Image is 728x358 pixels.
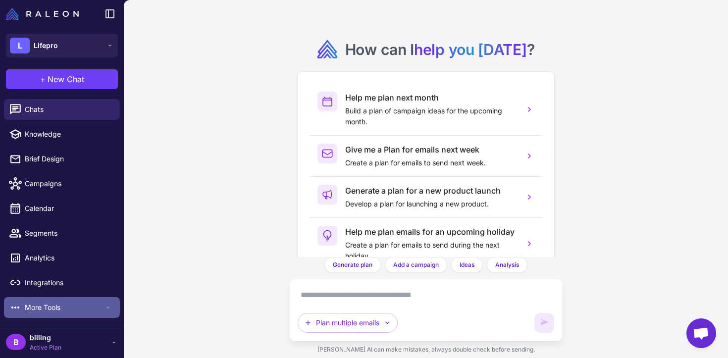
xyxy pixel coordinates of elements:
[6,8,83,20] a: Raleon Logo
[4,99,120,120] a: Chats
[451,257,483,273] button: Ideas
[414,41,527,58] span: help you [DATE]
[4,248,120,268] a: Analytics
[34,40,58,51] span: Lifepro
[345,105,516,127] p: Build a plan of campaign ideas for the upcoming month.
[25,129,112,140] span: Knowledge
[345,144,516,155] h3: Give me a Plan for emails next week
[25,178,112,189] span: Campaigns
[25,153,112,164] span: Brief Design
[345,240,516,261] p: Create a plan for emails to send during the next holiday.
[25,253,112,263] span: Analytics
[6,34,118,57] button: LLifepro
[4,124,120,145] a: Knowledge
[324,257,381,273] button: Generate plan
[345,199,516,209] p: Develop a plan for launching a new product.
[460,260,474,269] span: Ideas
[686,318,716,348] div: Open chat
[4,223,120,244] a: Segments
[10,38,30,53] div: L
[4,149,120,169] a: Brief Design
[6,8,79,20] img: Raleon Logo
[393,260,439,269] span: Add a campaign
[495,260,519,269] span: Analysis
[385,257,447,273] button: Add a campaign
[25,302,104,313] span: More Tools
[487,257,527,273] button: Analysis
[345,226,516,238] h3: Help me plan emails for an upcoming holiday
[4,198,120,219] a: Calendar
[48,73,84,85] span: New Chat
[345,40,535,59] h2: How can I ?
[345,157,516,168] p: Create a plan for emails to send next week.
[345,92,516,103] h3: Help me plan next month
[298,313,398,333] button: Plan multiple emails
[4,173,120,194] a: Campaigns
[6,69,118,89] button: +New Chat
[25,104,112,115] span: Chats
[289,341,562,358] div: [PERSON_NAME] AI can make mistakes, always double check before sending.
[333,260,372,269] span: Generate plan
[30,343,61,352] span: Active Plan
[30,332,61,343] span: billing
[6,334,26,350] div: B
[40,73,46,85] span: +
[345,185,516,197] h3: Generate a plan for a new product launch
[25,277,112,288] span: Integrations
[25,203,112,214] span: Calendar
[25,228,112,239] span: Segments
[4,272,120,293] a: Integrations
